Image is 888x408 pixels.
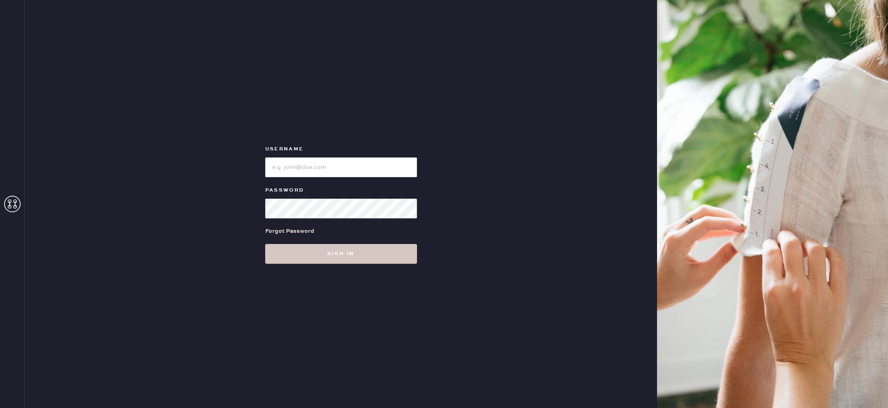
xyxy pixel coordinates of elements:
[265,185,417,195] label: Password
[265,157,417,177] input: e.g. john@doe.com
[265,227,314,236] div: Forgot Password
[265,218,314,244] a: Forgot Password
[265,244,417,264] button: Sign in
[265,144,417,154] label: Username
